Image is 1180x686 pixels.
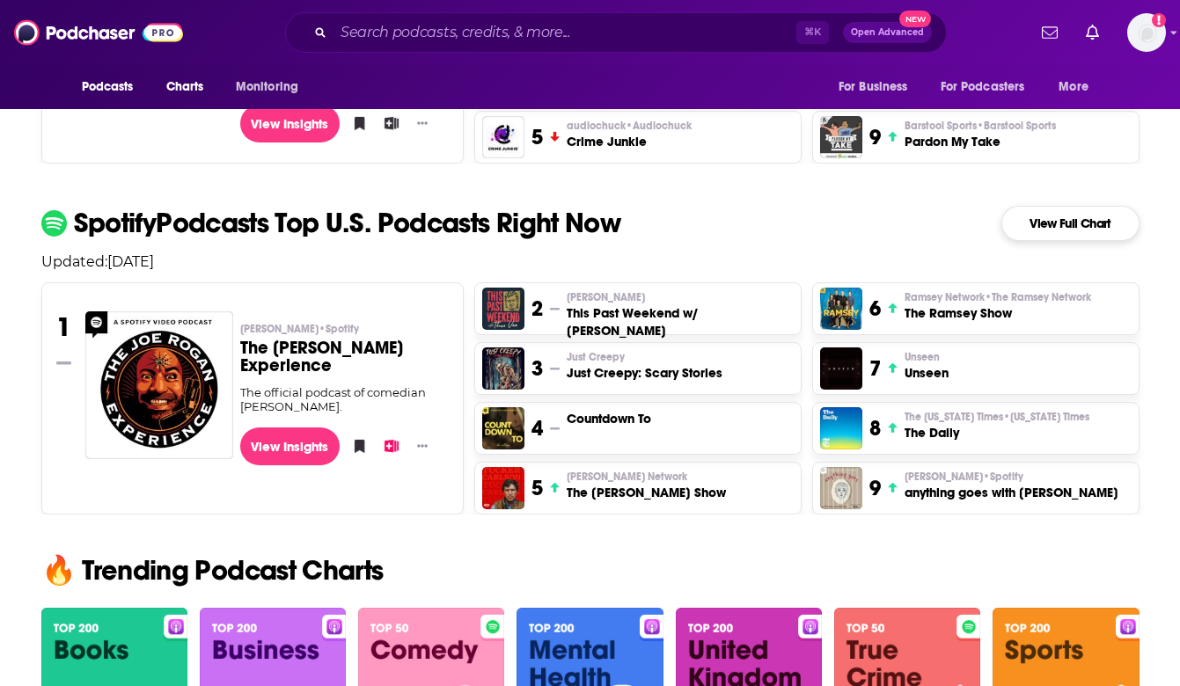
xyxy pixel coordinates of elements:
[820,116,862,158] img: Pardon My Take
[941,75,1025,99] span: For Podcasters
[905,133,1056,150] h3: Pardon My Take
[482,347,524,390] a: Just Creepy: Scary Stories
[567,350,722,364] p: Just Creepy
[482,288,524,330] img: This Past Weekend w/ Theo Von
[56,311,71,343] h3: 1
[347,110,364,136] button: Bookmark Podcast
[155,70,215,104] a: Charts
[410,437,435,455] button: Show More Button
[531,124,543,150] h3: 5
[482,407,524,449] img: Countdown To
[1152,13,1166,27] svg: Add a profile image
[567,350,722,382] a: Just CreepyJust Creepy: Scary Stories
[567,470,726,501] a: [PERSON_NAME] NetworkThe [PERSON_NAME] Show
[905,304,1091,322] h3: The Ramsey Show
[869,296,881,322] h3: 6
[41,210,67,236] img: spotify Icon
[905,119,1056,133] span: Barstool Sports
[905,119,1056,133] p: Barstool Sports • Barstool Sports
[1127,13,1166,52] button: Show profile menu
[567,119,692,133] p: audiochuck • Audiochuck
[905,470,1118,501] a: [PERSON_NAME]•Spotifyanything goes with [PERSON_NAME]
[567,470,726,484] p: Tucker Carlson Network
[333,18,796,47] input: Search podcasts, credits, & more...
[567,470,687,484] span: [PERSON_NAME] Network
[820,407,862,449] a: The Daily
[905,424,1089,442] h3: The Daily
[905,290,1091,304] p: Ramsey Network • The Ramsey Network
[843,22,932,43] button: Open AdvancedNew
[826,70,930,104] button: open menu
[869,124,881,150] h3: 9
[1001,206,1140,241] a: View Full Chart
[977,120,1056,132] span: • Barstool Sports
[899,11,931,27] span: New
[1003,411,1089,423] span: • [US_STATE] Times
[567,364,722,382] h3: Just Creepy: Scary Stories
[905,470,1118,484] p: emma chamberlain • Spotify
[905,410,1089,442] a: The [US_STATE] Times•[US_STATE] TimesThe Daily
[567,290,793,339] a: [PERSON_NAME]This Past Weekend w/ [PERSON_NAME]
[378,110,396,136] button: Add to List
[820,288,862,330] img: The Ramsey Show
[567,119,692,150] a: audiochuck•AudiochuckCrime Junkie
[905,470,1023,484] span: [PERSON_NAME]
[319,323,359,335] span: • Spotify
[27,557,1154,585] h2: 🔥 Trending Podcast Charts
[869,475,881,501] h3: 9
[410,114,435,132] button: Show More Button
[82,75,134,99] span: Podcasts
[85,311,233,459] a: The Joe Rogan Experience
[1059,75,1088,99] span: More
[224,70,321,104] button: open menu
[27,253,1154,270] p: Updated: [DATE]
[905,484,1118,501] h3: anything goes with [PERSON_NAME]
[905,350,949,364] p: Unseen
[567,290,793,304] p: Theo Von
[869,415,881,442] h3: 8
[240,322,449,336] p: Joe Rogan • Spotify
[482,116,524,158] a: Crime Junkie
[240,322,449,385] a: [PERSON_NAME]•SpotifyThe [PERSON_NAME] Experience
[531,296,543,322] h3: 2
[905,410,1089,424] span: The [US_STATE] Times
[983,471,1023,483] span: • Spotify
[567,119,692,133] span: audiochuck
[347,433,364,459] button: Bookmark Podcast
[905,290,1091,322] a: Ramsey Network•The Ramsey NetworkThe Ramsey Show
[929,70,1051,104] button: open menu
[985,291,1091,303] span: • The Ramsey Network
[820,347,862,390] img: Unseen
[869,355,881,382] h3: 7
[905,119,1056,150] a: Barstool Sports•Barstool SportsPardon My Take
[567,304,793,339] h3: This Past Weekend w/ [PERSON_NAME]
[567,410,651,427] a: Countdown To
[567,350,625,364] span: Just Creepy
[567,290,645,304] span: [PERSON_NAME]
[240,339,449,375] h3: The [PERSON_NAME] Experience
[905,290,1091,304] span: Ramsey Network
[567,133,692,150] h3: Crime Junkie
[820,467,862,509] img: anything goes with emma chamberlain
[74,209,621,237] p: Spotify Podcasts Top U.S. Podcasts Right Now
[482,467,524,509] img: The Tucker Carlson Show
[240,322,359,336] span: [PERSON_NAME]
[851,28,924,37] span: Open Advanced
